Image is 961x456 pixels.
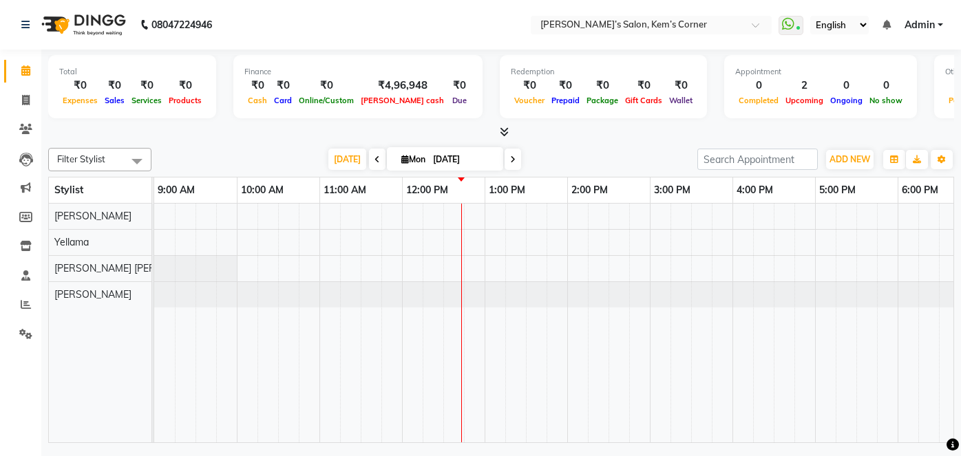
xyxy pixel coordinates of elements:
[128,96,165,105] span: Services
[101,96,128,105] span: Sales
[54,236,89,248] span: Yellama
[905,18,935,32] span: Admin
[511,96,548,105] span: Voucher
[151,6,212,44] b: 08047224946
[697,149,818,170] input: Search Appointment
[328,149,366,170] span: [DATE]
[447,78,472,94] div: ₹0
[54,288,131,301] span: [PERSON_NAME]
[271,96,295,105] span: Card
[548,78,583,94] div: ₹0
[827,96,866,105] span: Ongoing
[485,180,529,200] a: 1:00 PM
[154,180,198,200] a: 9:00 AM
[733,180,777,200] a: 4:00 PM
[735,66,906,78] div: Appointment
[244,96,271,105] span: Cash
[35,6,129,44] img: logo
[583,78,622,94] div: ₹0
[583,96,622,105] span: Package
[59,96,101,105] span: Expenses
[271,78,295,94] div: ₹0
[816,180,859,200] a: 5:00 PM
[666,96,696,105] span: Wallet
[165,78,205,94] div: ₹0
[511,78,548,94] div: ₹0
[320,180,370,200] a: 11:00 AM
[59,66,205,78] div: Total
[295,78,357,94] div: ₹0
[128,78,165,94] div: ₹0
[165,96,205,105] span: Products
[568,180,611,200] a: 2:00 PM
[295,96,357,105] span: Online/Custom
[57,153,105,164] span: Filter Stylist
[622,78,666,94] div: ₹0
[101,78,128,94] div: ₹0
[827,78,866,94] div: 0
[898,180,942,200] a: 6:00 PM
[866,78,906,94] div: 0
[398,154,429,164] span: Mon
[511,66,696,78] div: Redemption
[244,66,472,78] div: Finance
[403,180,452,200] a: 12:00 PM
[782,78,827,94] div: 2
[244,78,271,94] div: ₹0
[735,96,782,105] span: Completed
[54,184,83,196] span: Stylist
[826,150,874,169] button: ADD NEW
[357,78,447,94] div: ₹4,96,948
[429,149,498,170] input: 2025-09-01
[866,96,906,105] span: No show
[54,262,211,274] span: [PERSON_NAME] [PERSON_NAME]
[622,96,666,105] span: Gift Cards
[357,96,447,105] span: [PERSON_NAME] cash
[782,96,827,105] span: Upcoming
[548,96,583,105] span: Prepaid
[237,180,287,200] a: 10:00 AM
[830,154,870,164] span: ADD NEW
[54,210,131,222] span: [PERSON_NAME]
[735,78,782,94] div: 0
[666,78,696,94] div: ₹0
[59,78,101,94] div: ₹0
[651,180,694,200] a: 3:00 PM
[449,96,470,105] span: Due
